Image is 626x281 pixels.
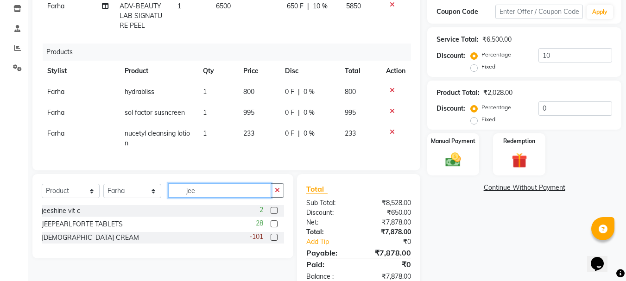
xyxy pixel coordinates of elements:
[507,151,532,170] img: _gift.svg
[120,2,162,30] span: ADV-BEAUTY LAB SIGNATURE PEEL
[345,108,356,117] span: 995
[285,108,294,118] span: 0 F
[346,2,361,10] span: 5850
[125,129,190,147] span: nucetyl cleansing lotion
[299,227,359,237] div: Total:
[119,61,197,81] th: Product
[203,129,207,137] span: 1
[481,62,495,71] label: Fixed
[299,208,359,218] div: Discount:
[380,61,411,81] th: Action
[359,227,418,237] div: ₹7,878.00
[481,115,495,124] label: Fixed
[299,218,359,227] div: Net:
[299,237,368,247] a: Add Tip
[304,87,315,97] span: 0 %
[483,88,512,98] div: ₹2,028.00
[359,218,418,227] div: ₹7,878.00
[216,2,231,10] span: 6500
[436,35,479,44] div: Service Total:
[285,87,294,97] span: 0 F
[436,51,465,61] div: Discount:
[587,244,617,272] iframe: chat widget
[47,87,64,96] span: Farha
[431,137,475,145] label: Manual Payment
[298,129,300,138] span: |
[339,61,381,81] th: Total
[313,1,328,11] span: 10 %
[359,208,418,218] div: ₹650.00
[238,61,279,81] th: Price
[359,198,418,208] div: ₹8,528.00
[307,1,309,11] span: |
[203,87,207,96] span: 1
[285,129,294,138] span: 0 F
[203,108,207,117] span: 1
[299,247,359,258] div: Payable:
[168,183,271,198] input: Search or Scan
[345,129,356,137] span: 233
[481,103,511,112] label: Percentage
[249,232,263,242] span: -101
[369,237,418,247] div: ₹0
[43,44,418,61] div: Products
[429,183,620,193] a: Continue Without Payment
[482,35,512,44] div: ₹6,500.00
[359,247,418,258] div: ₹7,878.00
[359,259,418,270] div: ₹0
[299,259,359,270] div: Paid:
[259,205,263,215] span: 2
[42,61,119,81] th: Stylist
[587,5,613,19] button: Apply
[503,137,535,145] label: Redemption
[125,108,185,117] span: sol factor susncreen
[243,129,254,137] span: 233
[42,219,123,229] div: JEEPEARLFORTE TABLETS
[345,87,356,96] span: 800
[47,2,64,10] span: Farha
[298,108,300,118] span: |
[436,88,480,98] div: Product Total:
[495,5,583,19] input: Enter Offer / Coupon Code
[304,108,315,118] span: 0 %
[299,198,359,208] div: Sub Total:
[42,206,80,216] div: jeeshine vit c
[441,151,466,169] img: _cash.svg
[243,108,254,117] span: 995
[481,50,511,59] label: Percentage
[436,104,465,113] div: Discount:
[47,108,64,117] span: Farha
[304,129,315,138] span: 0 %
[197,61,238,81] th: Qty
[298,87,300,97] span: |
[47,129,64,137] span: Farha
[125,87,154,96] span: hydrabliss
[42,233,139,243] div: [DEMOGRAPHIC_DATA] CREAM
[243,87,254,96] span: 800
[279,61,339,81] th: Disc
[306,184,328,194] span: Total
[256,219,263,228] span: 28
[177,2,181,10] span: 1
[287,1,304,11] span: 650 F
[436,7,495,17] div: Coupon Code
